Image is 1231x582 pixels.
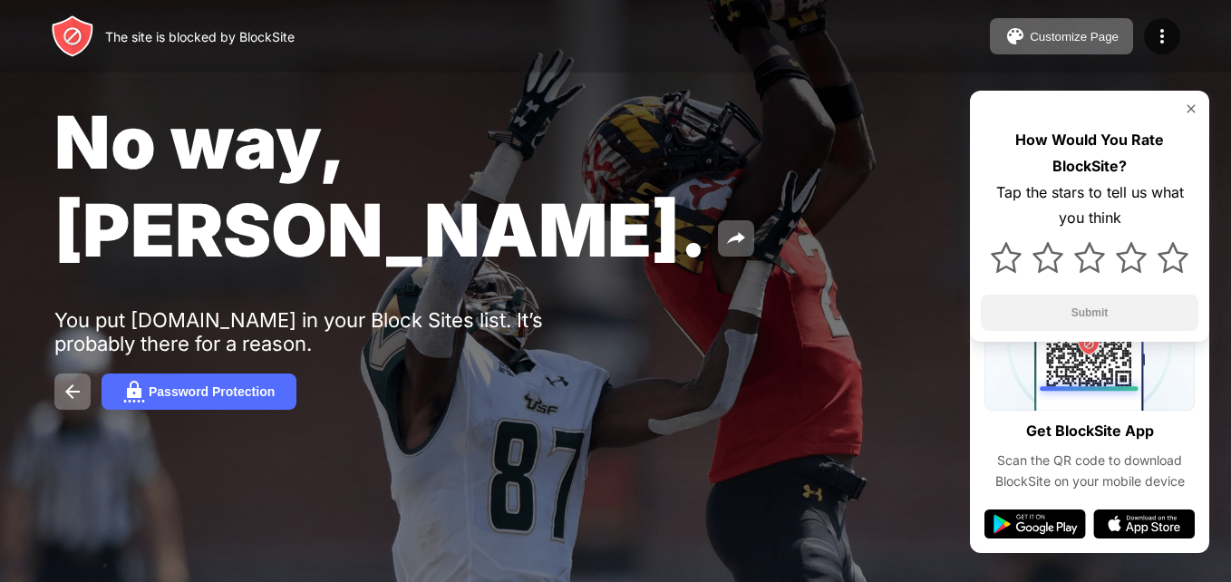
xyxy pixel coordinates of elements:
[1093,509,1195,538] img: app-store.svg
[981,127,1198,179] div: How Would You Rate BlockSite?
[1004,25,1026,47] img: pallet.svg
[149,384,275,399] div: Password Protection
[51,15,94,58] img: header-logo.svg
[62,381,83,403] img: back.svg
[102,373,296,410] button: Password Protection
[54,308,615,355] div: You put [DOMAIN_NAME] in your Block Sites list. It’s probably there for a reason.
[1151,25,1173,47] img: menu-icon.svg
[725,228,747,249] img: share.svg
[1158,242,1188,273] img: star.svg
[1074,242,1105,273] img: star.svg
[1032,242,1063,273] img: star.svg
[991,242,1022,273] img: star.svg
[990,18,1133,54] button: Customize Page
[54,98,707,274] span: No way, [PERSON_NAME].
[123,381,145,403] img: password.svg
[1030,30,1119,44] div: Customize Page
[1116,242,1147,273] img: star.svg
[1184,102,1198,116] img: rate-us-close.svg
[105,29,295,44] div: The site is blocked by BlockSite
[981,295,1198,331] button: Submit
[984,509,1086,538] img: google-play.svg
[981,179,1198,232] div: Tap the stars to tell us what you think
